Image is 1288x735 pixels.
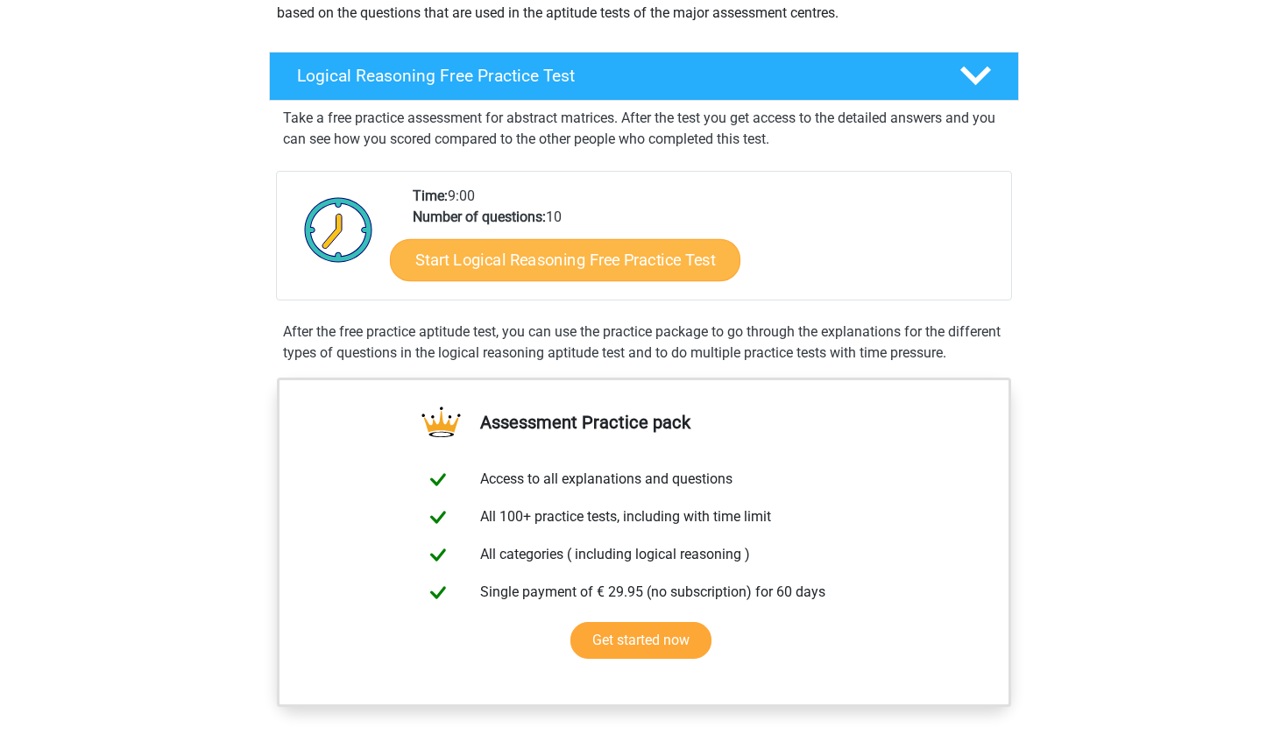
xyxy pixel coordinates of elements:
[390,238,740,280] a: Start Logical Reasoning Free Practice Test
[413,187,448,204] b: Time:
[262,52,1026,101] a: Logical Reasoning Free Practice Test
[297,66,931,86] h4: Logical Reasoning Free Practice Test
[413,208,546,225] b: Number of questions:
[294,186,383,273] img: Clock
[570,622,711,659] a: Get started now
[283,108,1005,150] p: Take a free practice assessment for abstract matrices. After the test you get access to the detai...
[400,186,1010,300] div: 9:00 10
[276,322,1012,364] div: After the free practice aptitude test, you can use the practice package to go through the explana...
